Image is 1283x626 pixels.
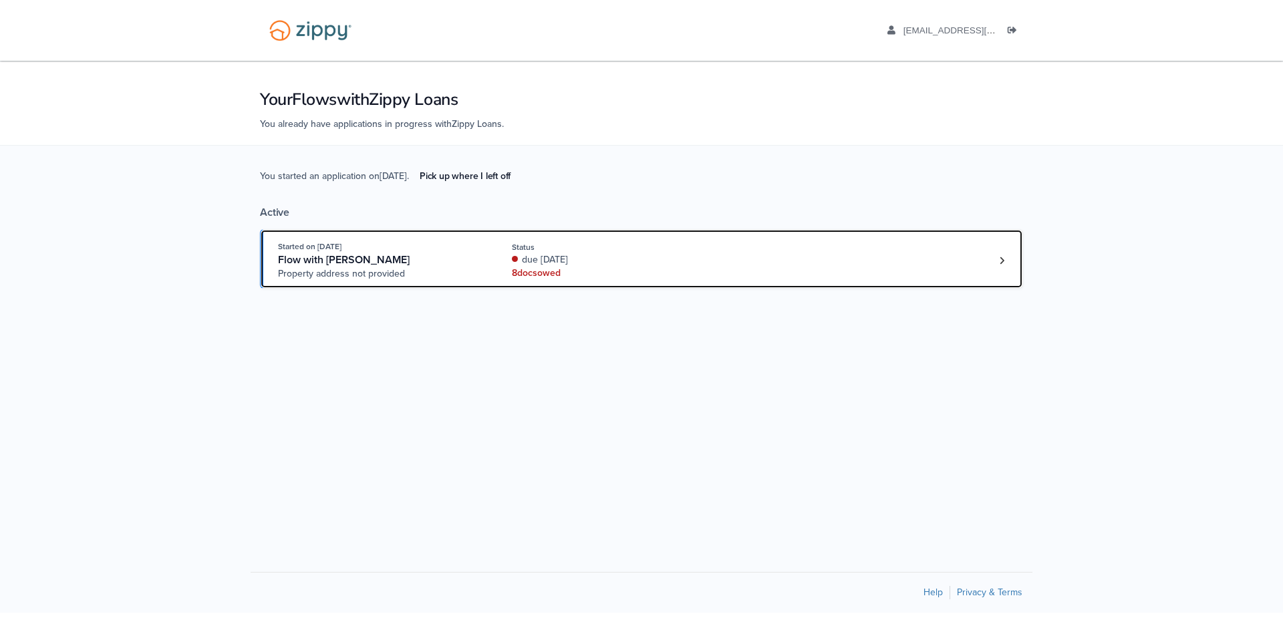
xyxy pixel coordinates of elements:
div: Status [512,241,690,253]
a: Log out [1008,25,1022,39]
a: Help [923,587,943,598]
span: You already have applications in progress with Zippy Loans . [260,118,504,130]
div: due [DATE] [512,253,690,267]
span: Started on [DATE] [278,242,341,251]
span: You started an application on [DATE] . [260,169,521,206]
a: Loan number 4223472 [992,251,1012,271]
h1: Your Flows with Zippy Loans [260,88,1023,111]
a: edit profile [887,25,1056,39]
a: Privacy & Terms [957,587,1022,598]
a: Open loan 4223472 [260,229,1023,289]
a: Pick up where I left off [409,165,521,187]
img: Logo [261,13,360,47]
div: 8 doc s owed [512,267,690,280]
span: Flow with [PERSON_NAME] [278,253,410,267]
span: Property address not provided [278,267,482,281]
div: Active [260,206,1023,219]
span: bensikes96@gmail.com [903,25,1056,35]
